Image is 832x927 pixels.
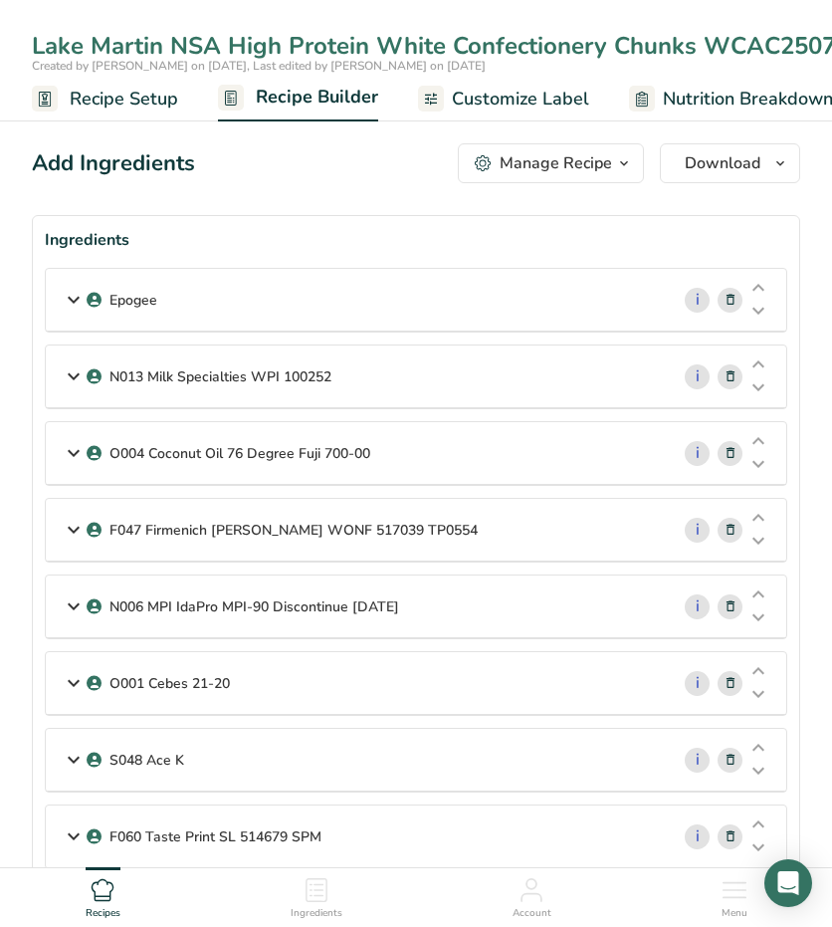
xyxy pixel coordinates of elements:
[46,499,786,562] div: F047 Firmenich [PERSON_NAME] WONF 517039 TP0554 i
[109,673,230,694] p: O001 Cebes 21-20
[500,151,612,175] div: Manage Recipe
[685,671,710,696] a: i
[764,859,812,907] div: Open Intercom Messenger
[722,906,747,921] span: Menu
[109,520,478,541] p: F047 Firmenich [PERSON_NAME] WONF 517039 TP0554
[685,594,710,619] a: i
[513,906,551,921] span: Account
[685,288,710,313] a: i
[32,147,195,180] div: Add Ingredients
[109,290,157,311] p: Epogee
[86,906,120,921] span: Recipes
[46,576,786,638] div: N006 MPI IdaPro MPI-90 Discontinue [DATE] i
[32,77,178,121] a: Recipe Setup
[46,652,786,715] div: O001 Cebes 21-20 i
[256,84,378,111] span: Recipe Builder
[46,806,786,868] div: F060 Taste Print SL 514679 SPM i
[685,364,710,389] a: i
[291,868,342,922] a: Ingredients
[458,143,644,183] button: Manage Recipe
[685,518,710,543] a: i
[109,443,370,464] p: O004 Coconut Oil 76 Degree Fuji 700-00
[46,729,786,792] div: S048 Ace K i
[46,269,786,332] div: Epogee i
[685,748,710,773] a: i
[685,151,760,175] span: Download
[660,143,800,183] button: Download
[452,86,589,113] span: Customize Label
[109,596,399,617] p: N006 MPI IdaPro MPI-90 Discontinue [DATE]
[46,422,786,485] div: O004 Coconut Oil 76 Degree Fuji 700-00 i
[418,77,589,121] a: Customize Label
[109,366,331,387] p: N013 Milk Specialties WPI 100252
[109,750,184,771] p: S048 Ace K
[70,86,178,113] span: Recipe Setup
[685,441,710,466] a: i
[291,906,342,921] span: Ingredients
[685,824,710,849] a: i
[218,75,378,122] a: Recipe Builder
[109,826,321,847] p: F060 Taste Print SL 514679 SPM
[86,868,120,922] a: Recipes
[32,58,486,74] span: Created by [PERSON_NAME] on [DATE], Last edited by [PERSON_NAME] on [DATE]
[513,868,551,922] a: Account
[46,346,786,408] div: N013 Milk Specialties WPI 100252 i
[45,228,787,252] div: Ingredients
